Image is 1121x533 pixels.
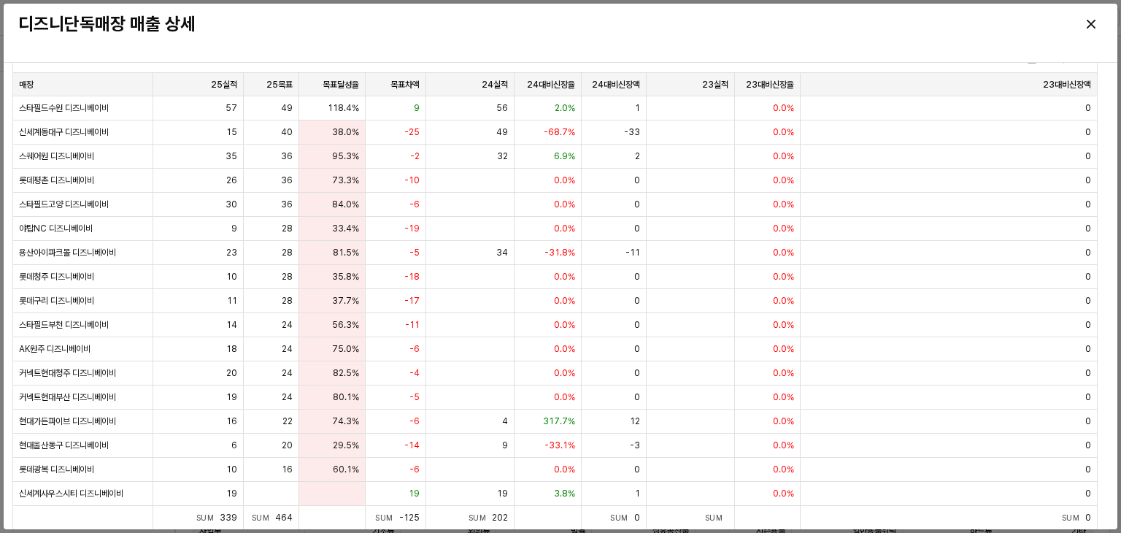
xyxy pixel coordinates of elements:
[634,343,640,355] span: 0
[323,79,359,91] span: 목표달성율
[19,102,109,114] span: 스타필드수원 디즈니베이비
[332,295,359,307] span: 37.7%
[773,223,794,234] span: 0.0%
[252,513,276,522] span: Sum
[1085,513,1091,523] span: 0
[773,150,794,162] span: 0.0%
[773,319,794,331] span: 0.0%
[332,223,359,234] span: 33.4%
[773,126,794,138] span: 0.0%
[404,271,420,283] span: -18
[1085,440,1091,451] span: 0
[554,488,575,499] span: 3.8%
[19,150,94,162] span: 스퀘어원 디즈니베이비
[1043,79,1091,91] span: 23대비신장액
[282,295,293,307] span: 28
[409,391,420,403] span: -5
[410,150,420,162] span: -2
[282,391,293,403] span: 24
[332,319,359,331] span: 56.3%
[19,343,90,355] span: AK원주 디즈니베이비
[497,488,508,499] span: 19
[554,271,575,283] span: 0.0%
[19,295,94,307] span: 롯데구리 디즈니베이비
[282,343,293,355] span: 24
[773,271,794,283] span: 0.0%
[705,513,729,522] span: Sum
[19,440,109,451] span: 현대울산동구 디즈니베이비
[497,150,508,162] span: 32
[226,126,237,138] span: 15
[1085,247,1091,258] span: 0
[332,126,359,138] span: 38.0%
[282,223,293,234] span: 28
[1085,464,1091,475] span: 0
[630,440,640,451] span: -3
[543,415,575,427] span: 317.7%
[1085,102,1091,114] span: 0
[554,295,575,307] span: 0.0%
[226,367,237,379] span: 20
[1085,367,1091,379] span: 0
[773,247,794,258] span: 0.0%
[492,513,508,523] span: 202
[554,150,575,162] span: 6.9%
[409,488,420,499] span: 19
[1085,271,1091,283] span: 0
[19,175,94,186] span: 롯데평촌 디즈니베이비
[527,79,575,91] span: 24대비신장율
[211,79,237,91] span: 25실적
[634,295,640,307] span: 0
[773,440,794,451] span: 0.0%
[1085,343,1091,355] span: 0
[1085,126,1091,138] span: 0
[332,415,359,427] span: 74.3%
[19,464,94,475] span: 롯데광복 디즈니베이비
[554,391,575,403] span: 0.0%
[332,175,359,186] span: 73.3%
[332,199,359,210] span: 84.0%
[1085,223,1091,234] span: 0
[634,367,640,379] span: 0
[281,150,293,162] span: 36
[404,223,420,234] span: -19
[592,79,640,91] span: 24대비신장액
[773,367,794,379] span: 0.0%
[333,367,359,379] span: 82.5%
[634,391,640,403] span: 0
[404,175,420,186] span: -10
[404,126,420,138] span: -25
[746,79,794,91] span: 23대비신장율
[275,513,293,523] span: 464
[610,513,634,522] span: Sum
[409,343,420,355] span: -6
[554,223,575,234] span: 0.0%
[231,223,237,234] span: 9
[502,440,508,451] span: 9
[773,102,794,114] span: 0.0%
[1085,150,1091,162] span: 0
[409,464,420,475] span: -6
[554,367,575,379] span: 0.0%
[773,391,794,403] span: 0.0%
[502,415,508,427] span: 4
[226,102,237,114] span: 57
[19,391,116,403] span: 커넥트현대부산 디즈니베이비
[226,247,237,258] span: 23
[1085,391,1091,403] span: 0
[482,79,508,91] span: 24실적
[1085,319,1091,331] span: 0
[19,415,116,427] span: 현대가든파이브 디즈니베이비
[414,102,420,114] span: 9
[1085,488,1091,499] span: 0
[409,415,420,427] span: -6
[226,488,237,499] span: 19
[409,247,420,258] span: -5
[333,247,359,258] span: 81.5%
[333,440,359,451] span: 29.5%
[1062,513,1086,522] span: Sum
[226,343,237,355] span: 18
[19,367,116,379] span: 커넥트현대청주 디즈니베이비
[282,440,293,451] span: 20
[409,367,420,379] span: -4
